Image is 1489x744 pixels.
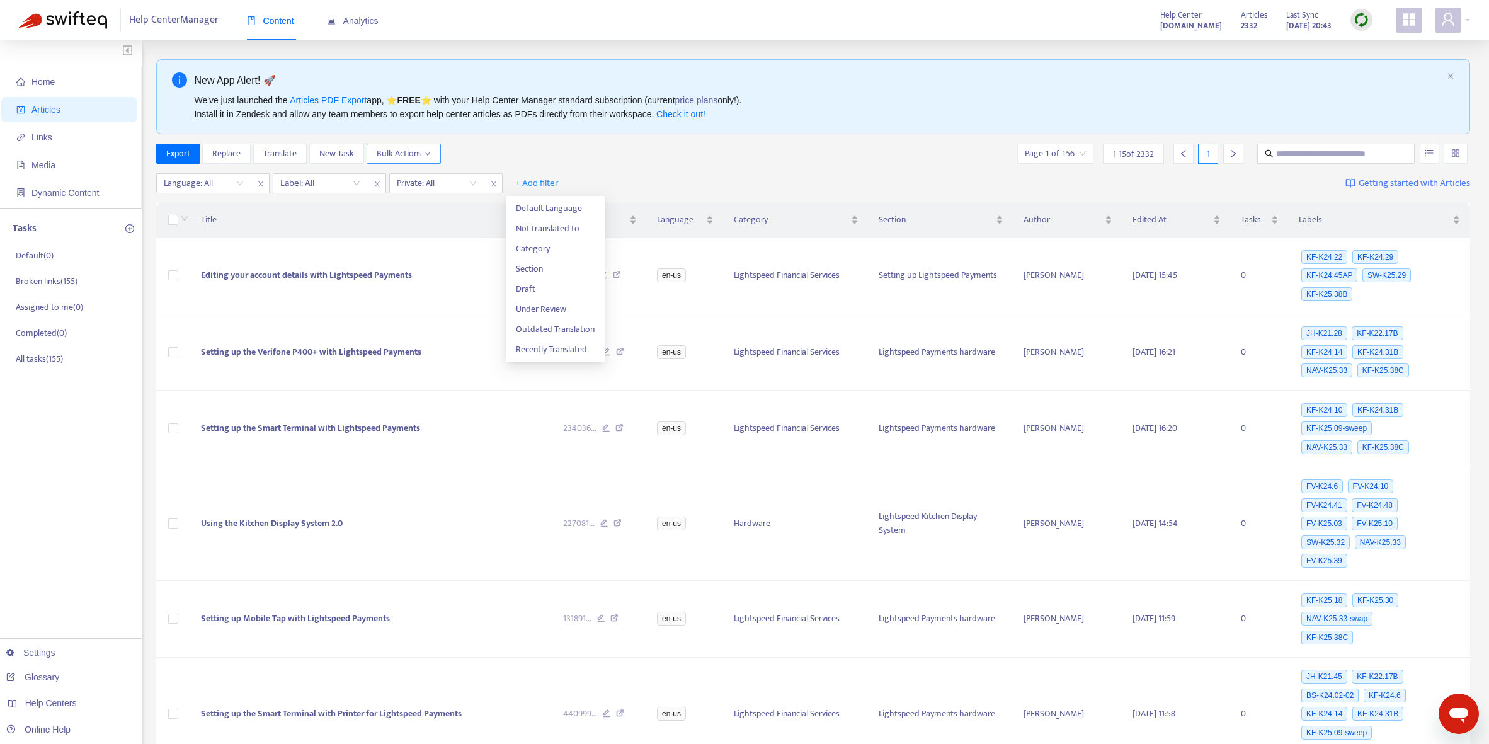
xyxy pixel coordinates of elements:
span: Draft [516,282,595,296]
span: Setting up the Smart Terminal with Printer for Lightspeed Payments [201,706,462,721]
span: KF-K25.38C [1357,440,1409,454]
p: Completed ( 0 ) [16,326,67,340]
span: Section [516,262,595,276]
td: [PERSON_NAME] [1013,467,1122,581]
td: 0 [1231,314,1289,391]
div: 1 [1198,144,1218,164]
td: [PERSON_NAME] [1013,391,1122,467]
img: image-link [1345,178,1355,188]
span: container [16,188,25,197]
span: link [16,133,25,142]
span: [DATE] 14:54 [1132,516,1178,530]
span: left [1179,149,1188,158]
img: sync.dc5367851b00ba804db3.png [1354,12,1369,28]
span: file-image [16,161,25,169]
strong: [DOMAIN_NAME] [1160,19,1222,33]
span: appstore [1401,12,1417,27]
span: Dynamic Content [31,188,99,198]
p: Tasks [13,221,37,236]
td: [PERSON_NAME] [1013,581,1122,658]
span: Setting up Mobile Tap with Lightspeed Payments [201,611,390,626]
iframe: Button to launch messaging window [1439,694,1479,734]
span: Analytics [327,16,379,26]
span: 227081 ... [563,517,595,530]
span: FV-K25.03 [1301,517,1347,530]
span: Section [879,213,993,227]
a: [DOMAIN_NAME] [1160,18,1222,33]
span: KF-K24.31B [1352,707,1403,721]
span: KF-K25.38C [1301,631,1353,644]
span: Articles [31,105,60,115]
strong: 2332 [1241,19,1257,33]
p: Assigned to me ( 0 ) [16,300,83,314]
td: Lightspeed Financial Services [724,238,869,314]
span: KF-K22.17B [1352,326,1403,340]
td: 0 [1231,391,1289,467]
span: Category [516,242,595,256]
span: BS-K24.02-02 [1301,689,1359,702]
span: close [253,176,269,192]
td: Lightspeed Payments hardware [869,314,1013,391]
span: Setting up the Smart Terminal with Lightspeed Payments [201,421,420,435]
th: Section [869,203,1013,238]
span: Home [31,77,55,87]
button: New Task [309,144,364,164]
span: plus-circle [125,224,134,233]
span: Not translated to [516,222,595,236]
span: unordered-list [1425,149,1434,157]
span: NAV-K25.33 [1301,363,1352,377]
div: New App Alert! 🚀 [195,72,1442,88]
td: Setting up Lightspeed Payments [869,238,1013,314]
span: close [486,176,502,192]
span: + Add filter [515,176,559,191]
button: Translate [253,144,307,164]
span: Language [657,213,704,227]
span: Default Language [516,202,595,215]
td: 0 [1231,238,1289,314]
span: KF-K25.18 [1301,593,1347,607]
span: close [1447,72,1454,80]
span: Articles [1241,8,1267,22]
button: Bulk Actionsdown [367,144,441,164]
span: Outdated Translation [516,323,595,336]
span: Last Sync [1286,8,1318,22]
span: [DATE] 11:58 [1132,706,1175,721]
span: Recently Translated [516,343,595,357]
td: 0 [1231,581,1289,658]
span: KF-K22.17B [1352,670,1403,684]
b: FREE [397,95,420,105]
span: Editing your account details with Lightspeed Payments [201,268,412,282]
p: Broken links ( 155 ) [16,275,77,288]
th: Title [191,203,553,238]
span: en-us [657,517,686,530]
span: Media [31,160,55,170]
th: Language [647,203,724,238]
span: Under Review [516,302,595,316]
th: Edited At [1122,203,1231,238]
td: Lightspeed Payments hardware [869,391,1013,467]
span: FV-K24.10 [1348,479,1394,493]
span: KF-K24.22 [1301,250,1347,264]
span: en-us [657,345,686,359]
span: down [181,215,188,222]
span: KF-K24.10 [1301,403,1347,417]
span: KF-K24.29 [1352,250,1398,264]
span: Labels [1299,213,1450,227]
button: close [1447,72,1454,81]
strong: [DATE] 20:43 [1286,19,1332,33]
span: KF-K24.45AP [1301,268,1357,282]
span: SW-K25.29 [1362,268,1411,282]
span: Using the Kitchen Display System 2.0 [201,516,343,530]
span: info-circle [172,72,187,88]
span: en-us [657,707,686,721]
span: Export [166,147,190,161]
td: 0 [1231,467,1289,581]
span: NAV-K25.33 [1355,535,1406,549]
span: [DATE] 16:20 [1132,421,1177,435]
span: account-book [16,105,25,114]
span: SW-K25.32 [1301,535,1350,549]
a: Online Help [6,724,71,735]
a: Check it out! [656,109,705,119]
span: close [369,176,385,192]
span: Help Center [1160,8,1202,22]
